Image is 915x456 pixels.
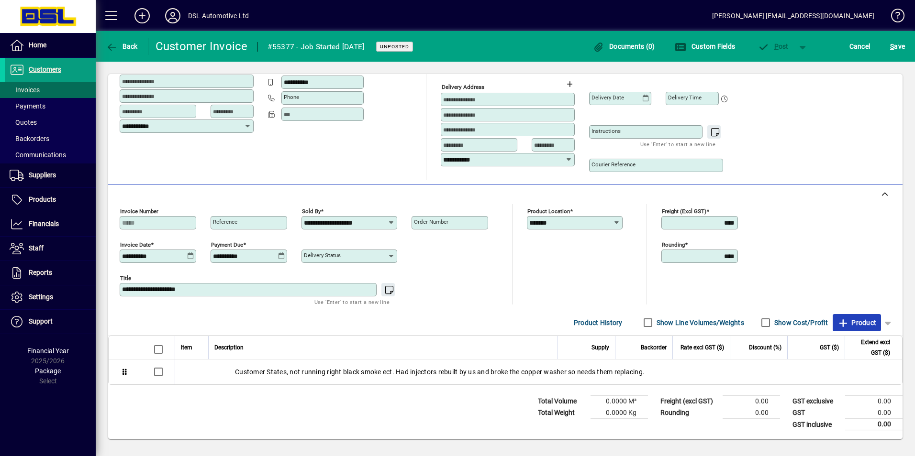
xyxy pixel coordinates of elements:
[723,396,780,407] td: 0.00
[414,218,448,225] mat-label: Order number
[5,114,96,130] a: Quotes
[533,407,591,419] td: Total Weight
[120,275,131,282] mat-label: Title
[837,315,876,330] span: Product
[181,342,192,353] span: Item
[5,130,96,147] a: Backorders
[533,396,591,407] td: Total Volume
[849,39,870,54] span: Cancel
[29,195,56,203] span: Products
[884,2,903,33] a: Knowledge Base
[675,43,735,50] span: Custom Fields
[5,163,96,187] a: Suppliers
[120,241,151,248] mat-label: Invoice date
[749,342,781,353] span: Discount (%)
[106,43,138,50] span: Back
[640,139,715,150] mat-hint: Use 'Enter' to start a new line
[284,94,299,100] mat-label: Phone
[10,151,66,159] span: Communications
[10,102,45,110] span: Payments
[29,317,53,325] span: Support
[574,315,623,330] span: Product History
[668,94,702,101] mat-label: Delivery time
[712,8,874,23] div: [PERSON_NAME] [EMAIL_ADDRESS][DOMAIN_NAME]
[314,296,390,307] mat-hint: Use 'Enter' to start a new line
[847,38,873,55] button: Cancel
[593,43,655,50] span: Documents (0)
[562,76,577,92] button: Choose address
[845,407,903,419] td: 0.00
[591,396,648,407] td: 0.0000 M³
[772,318,828,327] label: Show Cost/Profit
[5,212,96,236] a: Financials
[5,33,96,57] a: Home
[268,39,365,54] div: #55377 - Job Started [DATE]
[774,43,779,50] span: P
[10,135,49,142] span: Backorders
[5,98,96,114] a: Payments
[103,38,140,55] button: Back
[591,342,609,353] span: Supply
[788,407,845,419] td: GST
[156,39,248,54] div: Customer Invoice
[833,314,881,331] button: Product
[29,220,59,228] span: Financials
[10,119,37,126] span: Quotes
[851,337,890,358] span: Extend excl GST ($)
[5,188,96,212] a: Products
[641,342,667,353] span: Backorder
[758,43,789,50] span: ost
[723,407,780,419] td: 0.00
[662,208,706,215] mat-label: Freight (excl GST)
[681,342,724,353] span: Rate excl GST ($)
[527,208,570,215] mat-label: Product location
[5,261,96,285] a: Reports
[188,8,249,23] div: DSL Automotive Ltd
[591,38,658,55] button: Documents (0)
[304,252,341,259] mat-label: Delivery status
[5,285,96,309] a: Settings
[753,38,793,55] button: Post
[213,218,237,225] mat-label: Reference
[820,342,839,353] span: GST ($)
[591,161,636,168] mat-label: Courier Reference
[29,41,46,49] span: Home
[845,396,903,407] td: 0.00
[29,171,56,179] span: Suppliers
[175,359,902,384] div: Customer States, not running right black smoke ect. Had injectors rebuilt by us and broke the cop...
[656,407,723,419] td: Rounding
[890,43,894,50] span: S
[890,39,905,54] span: ave
[570,314,626,331] button: Product History
[214,342,244,353] span: Description
[656,396,723,407] td: Freight (excl GST)
[35,367,61,375] span: Package
[10,86,40,94] span: Invoices
[211,241,243,248] mat-label: Payment due
[591,94,624,101] mat-label: Delivery date
[29,65,61,73] span: Customers
[591,128,621,134] mat-label: Instructions
[788,419,845,431] td: GST inclusive
[5,147,96,163] a: Communications
[845,419,903,431] td: 0.00
[302,208,321,215] mat-label: Sold by
[5,82,96,98] a: Invoices
[380,43,409,50] span: Unposted
[29,293,53,301] span: Settings
[96,38,148,55] app-page-header-button: Back
[157,7,188,24] button: Profile
[127,7,157,24] button: Add
[5,310,96,334] a: Support
[591,407,648,419] td: 0.0000 Kg
[5,237,96,261] a: Staff
[655,318,744,327] label: Show Line Volumes/Weights
[672,38,737,55] button: Custom Fields
[29,244,44,252] span: Staff
[27,347,69,355] span: Financial Year
[662,241,685,248] mat-label: Rounding
[888,38,907,55] button: Save
[29,269,52,276] span: Reports
[120,208,158,215] mat-label: Invoice number
[788,396,845,407] td: GST exclusive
